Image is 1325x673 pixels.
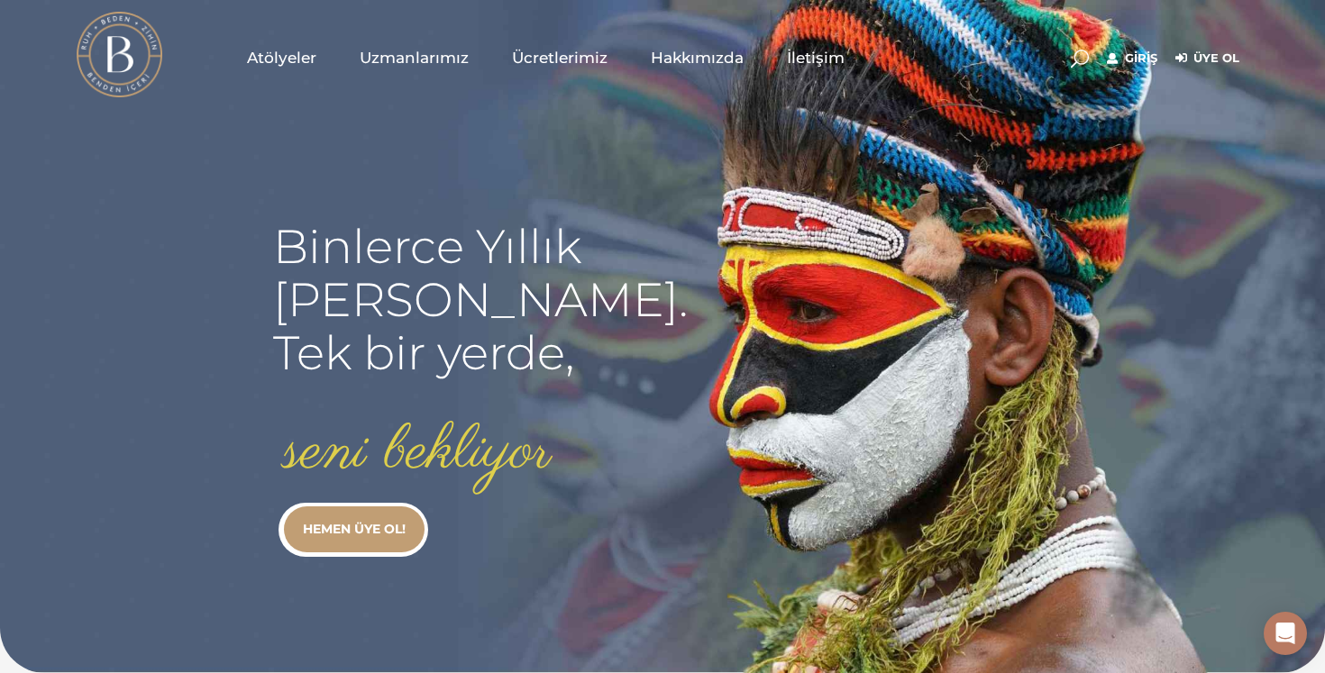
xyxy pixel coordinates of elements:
a: HEMEN ÜYE OL! [284,506,425,552]
a: Atölyeler [225,13,338,103]
a: İletişim [765,13,866,103]
rs-layer: Binlerce Yıllık [PERSON_NAME]. Tek bir yerde, [273,220,688,379]
span: Hakkımızda [651,48,744,68]
span: Uzmanlarımız [360,48,469,68]
span: Atölyeler [247,48,316,68]
a: Hakkımızda [629,13,765,103]
div: Open Intercom Messenger [1264,612,1307,655]
a: Üye Ol [1175,48,1239,69]
a: Ücretlerimiz [490,13,629,103]
a: Giriş [1107,48,1157,69]
a: Uzmanlarımız [338,13,490,103]
span: İletişim [787,48,845,68]
img: light logo [77,12,162,97]
span: Ücretlerimiz [512,48,608,68]
rs-layer: seni bekliyor [284,418,552,487]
